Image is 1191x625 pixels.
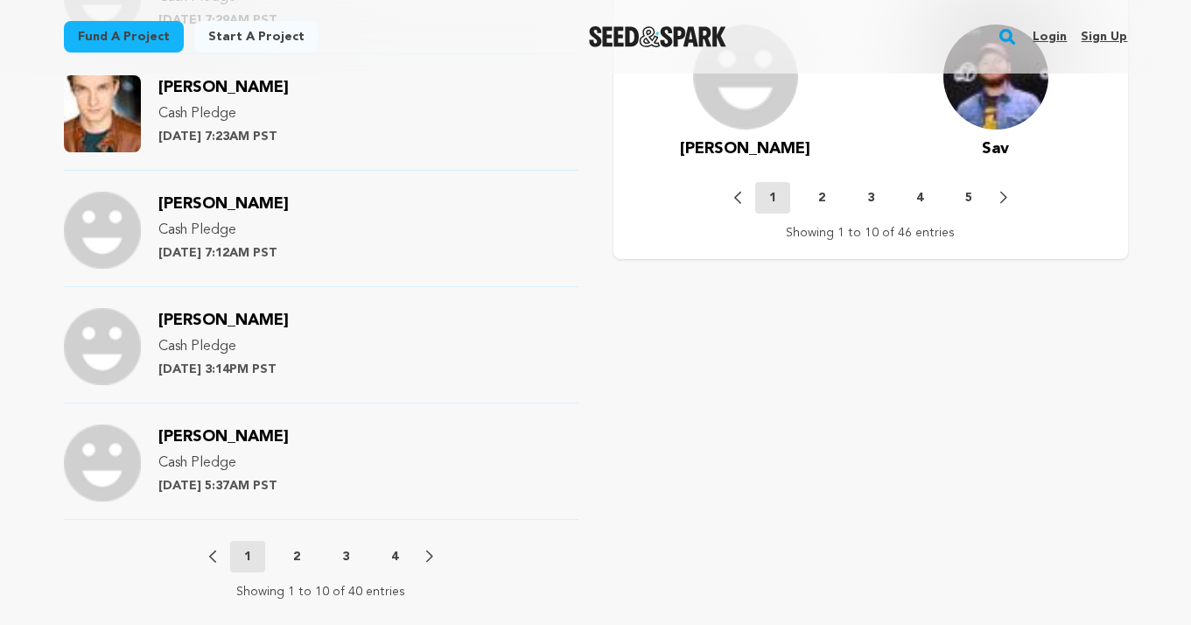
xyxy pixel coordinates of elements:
[818,189,825,207] p: 2
[693,25,798,130] img: user.png
[589,26,726,47] img: Seed&Spark Logo Dark Mode
[158,314,289,328] a: [PERSON_NAME]
[158,103,289,124] p: Cash Pledge
[982,141,1009,157] span: Sav
[158,361,289,378] p: [DATE] 3:14PM PST
[680,137,810,161] a: [PERSON_NAME]
[158,220,289,241] p: Cash Pledge
[902,189,937,207] button: 4
[236,583,405,600] p: Showing 1 to 10 of 40 entries
[158,312,289,328] span: [PERSON_NAME]
[158,429,289,445] span: [PERSON_NAME]
[680,141,810,157] span: [PERSON_NAME]
[64,425,141,502] img: Support Image
[158,453,289,474] p: Cash Pledge
[328,548,363,565] button: 3
[769,189,776,207] p: 1
[158,81,289,95] a: [PERSON_NAME]
[158,80,289,95] span: [PERSON_NAME]
[158,128,289,145] p: [DATE] 7:23AM PST
[158,477,289,495] p: [DATE] 5:37AM PST
[342,548,349,565] p: 3
[391,548,398,565] p: 4
[853,189,888,207] button: 3
[951,189,986,207] button: 5
[377,548,412,565] button: 4
[158,431,289,445] a: [PERSON_NAME]
[755,182,790,214] button: 1
[1033,23,1067,51] a: Login
[244,548,251,565] p: 1
[279,548,314,565] button: 2
[916,189,923,207] p: 4
[64,192,141,269] img: Support Image
[158,244,289,262] p: [DATE] 7:12AM PST
[1081,23,1127,51] a: Sign up
[158,336,289,357] p: Cash Pledge
[64,308,141,385] img: Support Image
[786,224,955,242] p: Showing 1 to 10 of 46 entries
[230,541,265,572] button: 1
[194,21,319,53] a: Start a project
[943,25,1048,130] img: a8e66252df4e13fe.jpg
[158,198,289,212] a: [PERSON_NAME]
[982,137,1009,161] a: Sav
[804,189,839,207] button: 2
[158,196,289,212] span: [PERSON_NAME]
[64,21,184,53] a: Fund a project
[293,548,300,565] p: 2
[867,189,874,207] p: 3
[64,75,141,152] img: Support Image
[589,26,726,47] a: Seed&Spark Homepage
[965,189,972,207] p: 5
